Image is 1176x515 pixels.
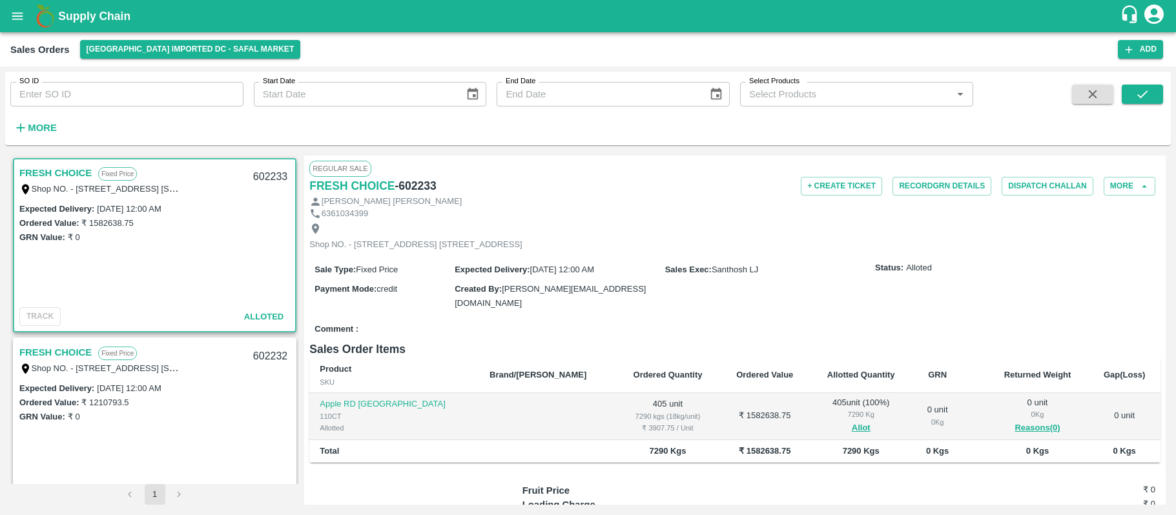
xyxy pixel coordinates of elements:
[720,393,810,440] td: ₹ 1582638.75
[320,422,469,434] div: Allotted
[1004,370,1071,379] b: Returned Weight
[801,177,882,196] button: + Create Ticket
[81,218,133,228] label: ₹ 1582638.75
[315,323,358,336] label: Comment :
[309,340,1161,358] h6: Sales Order Items
[1120,5,1142,28] div: customer-support
[19,218,79,228] label: Ordered Value:
[928,370,947,379] b: GRN
[1118,40,1163,59] button: Add
[97,383,161,393] label: [DATE] 12:00 AM
[81,398,129,407] label: ₹ 1210793.5
[997,409,1078,420] div: 0 Kg
[98,167,137,181] p: Fixed Price
[28,123,57,133] strong: More
[395,177,436,195] h6: - 602233
[320,376,469,388] div: SKU
[827,370,895,379] b: Allotted Quantity
[19,412,65,421] label: GRN Value:
[843,446,880,456] b: 7290 Kgs
[522,483,681,498] p: Fruit Price
[820,397,902,436] div: 405 unit ( 100 %)
[19,383,94,393] label: Expected Delivery :
[10,82,243,106] input: Enter SO ID
[244,312,284,321] span: Alloted
[852,421,871,436] button: Allot
[10,41,70,58] div: Sales Orders
[820,409,902,420] div: 7290 Kg
[615,393,719,440] td: 405 unit
[356,265,398,274] span: Fixed Price
[80,40,301,59] button: Select DC
[736,370,793,379] b: Ordered Value
[245,162,295,192] div: 602233
[1026,446,1049,456] b: 0 Kgs
[744,86,948,103] input: Select Products
[455,284,502,294] label: Created By :
[997,421,1078,436] button: Reasons(0)
[19,344,92,361] a: FRESH CHOICE
[19,232,65,242] label: GRN Value:
[626,410,709,422] div: 7290 kgs (18kg/unit)
[712,265,758,274] span: Santhosh LJ
[1113,446,1135,456] b: 0 Kgs
[320,398,469,410] p: Apple RD [GEOGRAPHIC_DATA]
[455,265,530,274] label: Expected Delivery :
[1050,483,1155,496] h6: ₹ 0
[460,82,485,106] button: Choose date
[522,498,681,512] p: Loading Charge
[118,484,192,505] nav: pagination navigation
[309,161,371,176] span: Regular Sale
[32,183,244,194] label: Shop NO. - [STREET_ADDRESS] [STREET_ADDRESS]
[739,446,790,456] b: ₹ 1582638.75
[1104,177,1155,196] button: More
[1050,498,1155,510] h6: ₹ 0
[875,262,903,274] label: Status:
[749,76,799,86] label: Select Products
[97,204,161,214] label: [DATE] 12:00 AM
[952,86,969,103] button: Open
[19,204,94,214] label: Expected Delivery :
[455,284,646,308] span: [PERSON_NAME][EMAIL_ADDRESS][DOMAIN_NAME]
[626,422,709,434] div: ₹ 3907.75 / Unit
[309,239,522,251] p: Shop NO. - [STREET_ADDRESS] [STREET_ADDRESS]
[309,177,395,195] h6: FRESH CHOICE
[245,341,295,372] div: 602232
[530,265,594,274] span: [DATE] 12:00 AM
[32,3,58,29] img: logo
[263,76,295,86] label: Start Date
[10,117,60,139] button: More
[1088,393,1161,440] td: 0 unit
[1002,177,1093,196] button: Dispatch Challan
[377,284,397,294] span: credit
[649,446,686,456] b: 7290 Kgs
[634,370,703,379] b: Ordered Quantity
[1104,370,1145,379] b: Gap(Loss)
[254,82,455,106] input: Start Date
[68,412,80,421] label: ₹ 0
[926,446,949,456] b: 0 Kgs
[58,7,1120,25] a: Supply Chain
[19,76,39,86] label: SO ID
[506,76,535,86] label: End Date
[19,165,92,181] a: FRESH CHOICE
[322,196,462,208] p: [PERSON_NAME] [PERSON_NAME]
[322,208,368,220] p: 6361034399
[892,177,991,196] button: RecordGRN Details
[497,82,698,106] input: End Date
[923,404,953,428] div: 0 unit
[98,347,137,360] p: Fixed Price
[320,410,469,422] div: 110CT
[665,265,712,274] label: Sales Exec :
[19,398,79,407] label: Ordered Value:
[32,363,244,373] label: Shop NO. - [STREET_ADDRESS] [STREET_ADDRESS]
[58,10,130,23] b: Supply Chain
[315,265,356,274] label: Sale Type :
[490,370,586,379] b: Brand/[PERSON_NAME]
[923,416,953,428] div: 0 Kg
[320,364,351,374] b: Product
[145,484,165,505] button: page 1
[315,284,377,294] label: Payment Mode :
[906,262,932,274] span: Alloted
[997,397,1078,436] div: 0 unit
